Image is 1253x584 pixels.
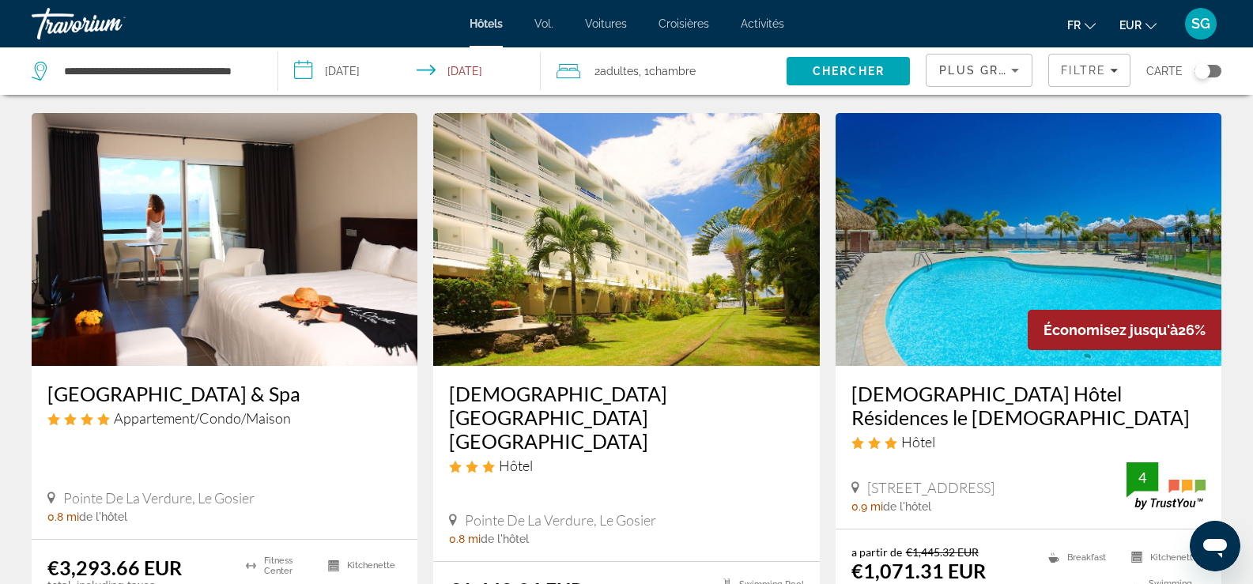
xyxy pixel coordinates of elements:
ins: €3,293.66 EUR [47,556,182,579]
span: Chambre [649,65,696,77]
ins: €1,071.31 EUR [851,559,986,582]
span: Chercher [813,65,885,77]
a: Voitures [585,17,627,30]
font: fr [1067,19,1081,32]
span: 0.8 mi [449,533,481,545]
span: de l'hôtel [883,500,931,513]
a: Activités [741,17,784,30]
button: Menu utilisateur [1180,7,1221,40]
span: Hôtel [901,433,935,450]
span: Filtre [1061,64,1106,77]
font: EUR [1119,19,1142,32]
button: Changer de langue [1067,13,1096,36]
span: Hôtel [499,457,533,474]
div: 4 star Apartment [47,409,402,427]
li: Kitchenette [320,556,402,576]
span: Plus grandes économies [939,64,1128,77]
button: Select check in and out date [278,47,541,95]
button: Toggle map [1183,64,1221,78]
input: Search hotel destination [62,59,254,83]
span: , 1 [639,60,696,82]
button: Changer de devise [1119,13,1157,36]
li: Breakfast [1040,545,1123,569]
img: Zenitude Hotel Residences Le Salako [433,113,819,366]
button: Travelers: 2 adults, 0 children [541,47,787,95]
img: TrustYou guest rating badge [1127,462,1206,509]
span: 0.9 mi [851,500,883,513]
font: SG [1191,15,1210,32]
span: Appartement/Condo/Maison [114,409,291,427]
span: [STREET_ADDRESS] [867,479,994,496]
a: [DEMOGRAPHIC_DATA] Hôtel Résidences le [DEMOGRAPHIC_DATA] [851,382,1206,429]
span: de l'hôtel [79,511,127,523]
span: Pointe De La Verdure, Le Gosier [63,489,255,507]
span: 2 [594,60,639,82]
button: Search [787,57,910,85]
a: Croisières [659,17,709,30]
a: [GEOGRAPHIC_DATA] & Spa [47,382,402,405]
a: [DEMOGRAPHIC_DATA][GEOGRAPHIC_DATA] [GEOGRAPHIC_DATA] [449,382,803,453]
div: 3 star Hotel [449,457,803,474]
a: Vol. [534,17,553,30]
del: €1,445.32 EUR [906,545,979,559]
span: 0.8 mi [47,511,79,523]
button: Filters [1048,54,1130,87]
span: Pointe De La Verdure, Le Gosier [465,511,656,529]
div: 26% [1028,310,1221,350]
a: Travorium [32,3,190,44]
li: Kitchenette [1123,545,1206,569]
span: a partir de [851,545,902,559]
span: Carte [1146,60,1183,82]
li: Fitness Center [238,556,320,576]
a: Hôtels [470,17,503,30]
img: Mahogany Hotel Residence & Spa [32,113,417,366]
div: 4 [1127,468,1158,487]
div: 3 star Hotel [851,433,1206,450]
span: de l'hôtel [481,533,529,545]
span: Économisez jusqu'à [1044,322,1178,338]
span: Adultes [600,65,639,77]
iframe: Bouton de lancement de la fenêtre de messagerie [1190,521,1240,571]
mat-select: Sort by [939,61,1019,80]
img: Zenitude Hôtel Résidences le Salako [836,113,1221,366]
